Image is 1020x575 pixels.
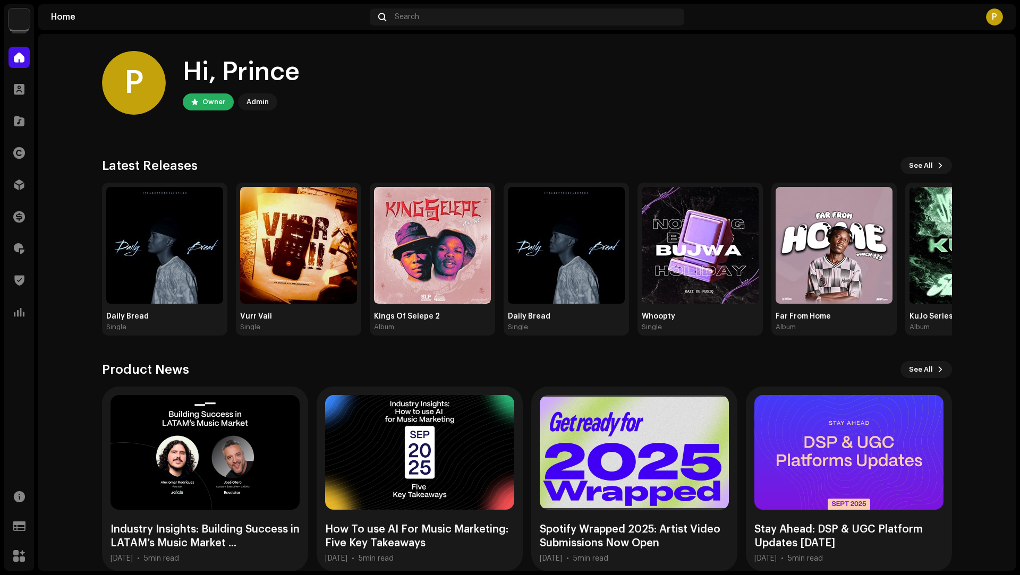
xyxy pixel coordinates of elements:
[8,8,30,30] img: d6d936c5-4811-4bb5-96e9-7add514fcdf6
[359,554,394,563] div: 5
[642,312,759,321] div: Whoopty
[110,522,300,550] div: Industry Insights: Building Success in LATAM’s Music Market ...
[363,555,394,562] span: min read
[325,554,347,563] div: [DATE]
[754,522,943,550] div: Stay Ahead: DSP & UGC Platform Updates [DATE]
[110,554,133,563] div: [DATE]
[106,323,126,331] div: Single
[909,323,930,331] div: Album
[395,13,419,21] span: Search
[754,554,777,563] div: [DATE]
[352,554,354,563] div: •
[148,555,179,562] span: min read
[183,55,300,89] div: Hi, Prince
[642,187,759,304] img: ee8abaa1-1c30-4f42-8a2d-5bb132e4b43f
[776,187,892,304] img: 5fdfd216-2261-4705-aad3-8f78e698742b
[540,554,562,563] div: [DATE]
[106,187,223,304] img: d6c20529-fad3-4773-a1ca-e5221b81f32c
[102,157,198,174] h3: Latest Releases
[374,187,491,304] img: 208f6c5e-0ab3-4182-adab-dd529d9595de
[137,554,140,563] div: •
[374,312,491,321] div: Kings Of Selepe 2
[240,323,260,331] div: Single
[577,555,608,562] span: min read
[642,323,662,331] div: Single
[240,312,357,321] div: Vurr Vaii
[144,554,179,563] div: 5
[900,361,952,378] button: See All
[900,157,952,174] button: See All
[788,554,823,563] div: 5
[508,312,625,321] div: Daily Bread
[573,554,608,563] div: 5
[102,51,166,115] div: P
[776,312,892,321] div: Far From Home
[792,555,823,562] span: min read
[102,361,189,378] h3: Product News
[374,323,394,331] div: Album
[106,312,223,321] div: Daily Bread
[246,96,269,108] div: Admin
[508,323,528,331] div: Single
[508,187,625,304] img: 37e5c64e-4084-4850-bbcc-f15a39a3505d
[240,187,357,304] img: b513ad1a-1fb0-489d-9703-f0c9a5913fc7
[909,359,933,380] span: See All
[909,155,933,176] span: See All
[566,554,569,563] div: •
[986,8,1003,25] div: P
[540,522,729,550] div: Spotify Wrapped 2025: Artist Video Submissions Now Open
[781,554,784,563] div: •
[776,323,796,331] div: Album
[202,96,225,108] div: Owner
[51,13,365,21] div: Home
[325,522,514,550] div: How To use AI For Music Marketing: Five Key Takeaways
